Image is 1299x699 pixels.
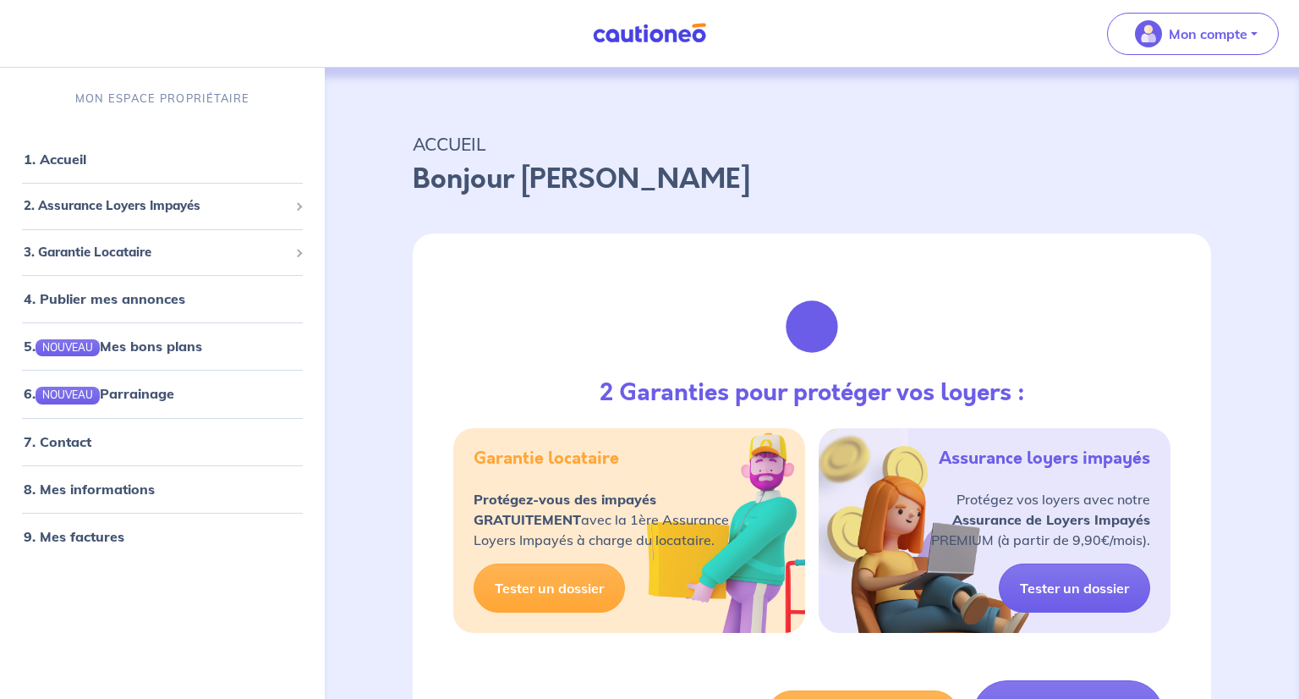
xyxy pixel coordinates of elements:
img: Cautioneo [586,23,713,44]
h3: 2 Garanties pour protéger vos loyers : [600,379,1025,408]
div: 3. Garantie Locataire [7,235,318,268]
p: avec la 1ère Assurance Loyers Impayés à charge du locataire. [474,489,729,550]
span: 2. Assurance Loyers Impayés [24,196,288,216]
div: 5.NOUVEAUMes bons plans [7,329,318,363]
h5: Assurance loyers impayés [939,449,1150,469]
p: Mon compte [1169,24,1247,44]
div: 1. Accueil [7,142,318,176]
a: 1. Accueil [24,151,86,168]
a: 9. Mes factures [24,527,124,544]
button: illu_account_valid_menu.svgMon compte [1107,13,1279,55]
a: 4. Publier mes annonces [24,290,185,307]
p: MON ESPACE PROPRIÉTAIRE [75,91,249,107]
a: Tester un dossier [999,564,1150,613]
a: 5.NOUVEAUMes bons plans [24,338,202,355]
a: 6.NOUVEAUParrainage [24,385,174,402]
p: Protégez vos loyers avec notre PREMIUM (à partir de 9,90€/mois). [931,489,1150,550]
strong: Protégez-vous des impayés GRATUITEMENT [474,491,656,528]
h5: Garantie locataire [474,449,619,469]
div: 6.NOUVEAUParrainage [7,377,318,410]
p: Bonjour [PERSON_NAME] [413,159,1211,200]
a: 7. Contact [24,432,91,449]
strong: Assurance de Loyers Impayés [952,511,1150,528]
p: ACCUEIL [413,129,1211,159]
a: Tester un dossier [474,564,625,613]
a: 8. Mes informations [24,480,155,497]
img: illu_account_valid_menu.svg [1135,20,1162,47]
div: 2. Assurance Loyers Impayés [7,190,318,223]
div: 4. Publier mes annonces [7,282,318,316]
div: 7. Contact [7,424,318,458]
div: 9. Mes factures [7,519,318,553]
img: justif-loupe [766,281,858,372]
span: 3. Garantie Locataire [24,242,288,261]
div: 8. Mes informations [7,471,318,505]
